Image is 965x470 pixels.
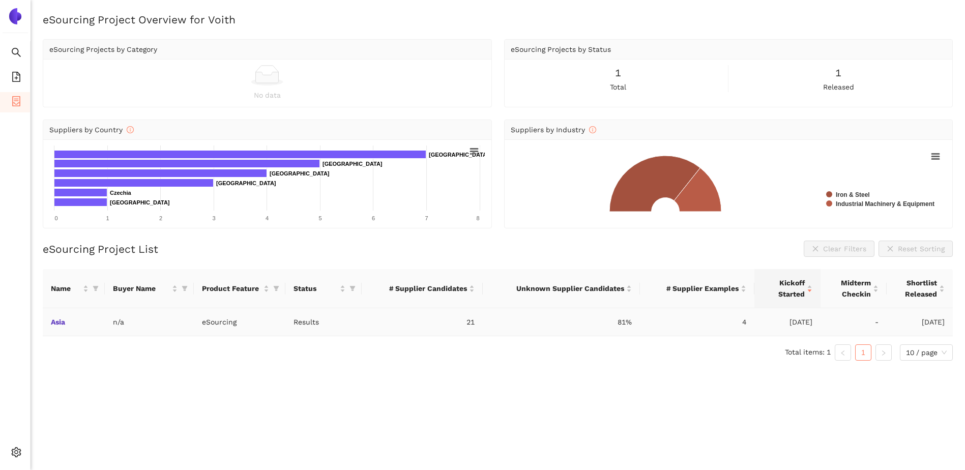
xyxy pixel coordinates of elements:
[511,45,611,53] span: eSourcing Projects by Status
[194,269,285,308] th: this column's title is Product Feature,this column is sortable
[836,200,934,208] text: Industrial Machinery & Equipment
[483,308,640,336] td: 81%
[483,269,640,308] th: this column's title is Unknown Supplier Candidates,this column is sortable
[106,215,109,221] text: 1
[202,283,261,294] span: Product Feature
[821,308,887,336] td: -
[159,215,162,221] text: 2
[875,344,892,361] li: Next Page
[11,44,21,64] span: search
[840,350,846,356] span: left
[11,93,21,113] span: container
[372,215,375,221] text: 6
[49,45,157,53] span: eSourcing Projects by Category
[895,277,937,300] span: Shortlist Released
[43,12,953,27] h2: eSourcing Project Overview for Voith
[216,180,276,186] text: [GEOGRAPHIC_DATA]
[127,126,134,133] span: info-circle
[318,215,321,221] text: 5
[49,90,485,101] div: No data
[266,215,269,221] text: 4
[835,65,841,81] span: 1
[823,81,854,93] span: released
[615,65,621,81] span: 1
[323,161,383,167] text: [GEOGRAPHIC_DATA]
[640,269,754,308] th: this column's title is # Supplier Examples,this column is sortable
[835,344,851,361] button: left
[856,345,871,360] a: 1
[835,344,851,361] li: Previous Page
[906,345,947,360] span: 10 / page
[362,308,483,336] td: 21
[610,81,626,93] span: total
[93,285,99,291] span: filter
[763,277,805,300] span: Kickoff Started
[271,281,281,296] span: filter
[110,199,170,205] text: [GEOGRAPHIC_DATA]
[212,215,215,221] text: 3
[879,241,953,257] button: closeReset Sorting
[194,308,285,336] td: eSourcing
[347,281,358,296] span: filter
[43,269,105,308] th: this column's title is Name,this column is sortable
[362,269,483,308] th: this column's title is # Supplier Candidates,this column is sortable
[105,269,194,308] th: this column's title is Buyer Name,this column is sortable
[180,281,190,296] span: filter
[589,126,596,133] span: info-circle
[110,190,131,196] text: Czechia
[887,269,953,308] th: this column's title is Shortlist Released,this column is sortable
[113,283,170,294] span: Buyer Name
[785,344,831,361] li: Total items: 1
[754,308,821,336] td: [DATE]
[370,283,467,294] span: # Supplier Candidates
[887,308,953,336] td: [DATE]
[182,285,188,291] span: filter
[294,283,338,294] span: Status
[11,444,21,464] span: setting
[900,344,953,361] div: Page Size
[875,344,892,361] button: right
[829,277,871,300] span: Midterm Checkin
[91,281,101,296] span: filter
[425,215,428,221] text: 7
[43,242,158,256] h2: eSourcing Project List
[49,126,134,134] span: Suppliers by Country
[804,241,874,257] button: closeClear Filters
[285,308,362,336] td: Results
[273,285,279,291] span: filter
[270,170,330,177] text: [GEOGRAPHIC_DATA]
[7,8,23,24] img: Logo
[491,283,624,294] span: Unknown Supplier Candidates
[105,308,194,336] td: n/a
[476,215,479,221] text: 8
[11,68,21,89] span: file-add
[51,283,81,294] span: Name
[640,308,754,336] td: 4
[821,269,887,308] th: this column's title is Midterm Checkin,this column is sortable
[285,269,362,308] th: this column's title is Status,this column is sortable
[881,350,887,356] span: right
[349,285,356,291] span: filter
[429,152,489,158] text: [GEOGRAPHIC_DATA]
[648,283,739,294] span: # Supplier Examples
[855,344,871,361] li: 1
[511,126,596,134] span: Suppliers by Industry
[836,191,870,198] text: Iron & Steel
[54,215,57,221] text: 0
